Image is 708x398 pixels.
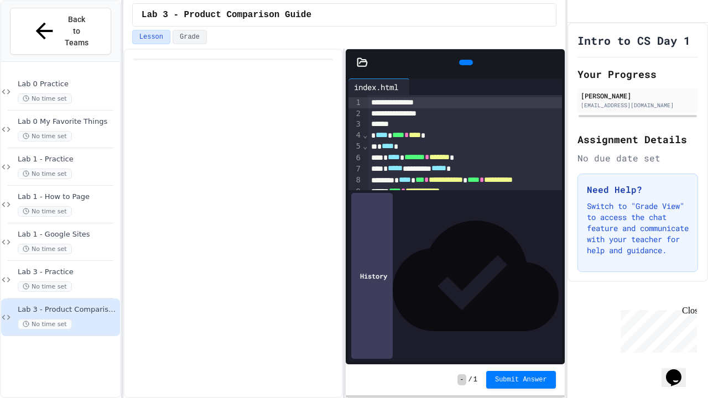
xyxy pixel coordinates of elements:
[18,244,72,254] span: No time set
[351,193,393,359] div: History
[18,93,72,104] span: No time set
[348,186,362,197] div: 9
[473,375,477,384] span: 1
[18,169,72,179] span: No time set
[64,14,90,49] span: Back to Teams
[362,142,368,150] span: Fold line
[616,306,697,353] iframe: chat widget
[581,91,695,101] div: [PERSON_NAME]
[18,80,118,89] span: Lab 0 Practice
[587,201,689,256] p: Switch to "Grade View" to access the chat feature and communicate with your teacher for help and ...
[581,101,695,109] div: [EMAIL_ADDRESS][DOMAIN_NAME]
[486,371,556,389] button: Submit Answer
[577,151,698,165] div: No due date set
[348,141,362,152] div: 5
[577,33,690,48] h1: Intro to CS Day 1
[348,130,362,141] div: 4
[18,192,118,202] span: Lab 1 - How to Page
[587,183,689,196] h3: Need Help?
[362,130,368,139] span: Fold line
[468,375,472,384] span: /
[348,81,404,93] div: index.html
[18,206,72,217] span: No time set
[577,66,698,82] h2: Your Progress
[577,132,698,147] h2: Assignment Details
[10,8,111,55] button: Back to Teams
[18,131,72,142] span: No time set
[132,30,170,44] button: Lesson
[348,78,410,95] div: index.html
[18,319,72,329] span: No time set
[18,305,118,315] span: Lab 3 - Product Comparison Guide
[18,268,118,277] span: Lab 3 - Practice
[348,97,362,108] div: 1
[173,30,207,44] button: Grade
[457,374,466,385] span: -
[142,8,311,22] span: Lab 3 - Product Comparison Guide
[348,153,362,164] div: 6
[18,117,118,127] span: Lab 0 My Favorite Things
[662,354,697,387] iframe: chat widget
[18,281,72,292] span: No time set
[18,230,118,239] span: Lab 1 - Google Sites
[4,4,76,70] div: Chat with us now!Close
[348,108,362,119] div: 2
[18,155,118,164] span: Lab 1 - Practice
[348,164,362,175] div: 7
[348,119,362,130] div: 3
[348,175,362,186] div: 8
[495,375,547,384] span: Submit Answer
